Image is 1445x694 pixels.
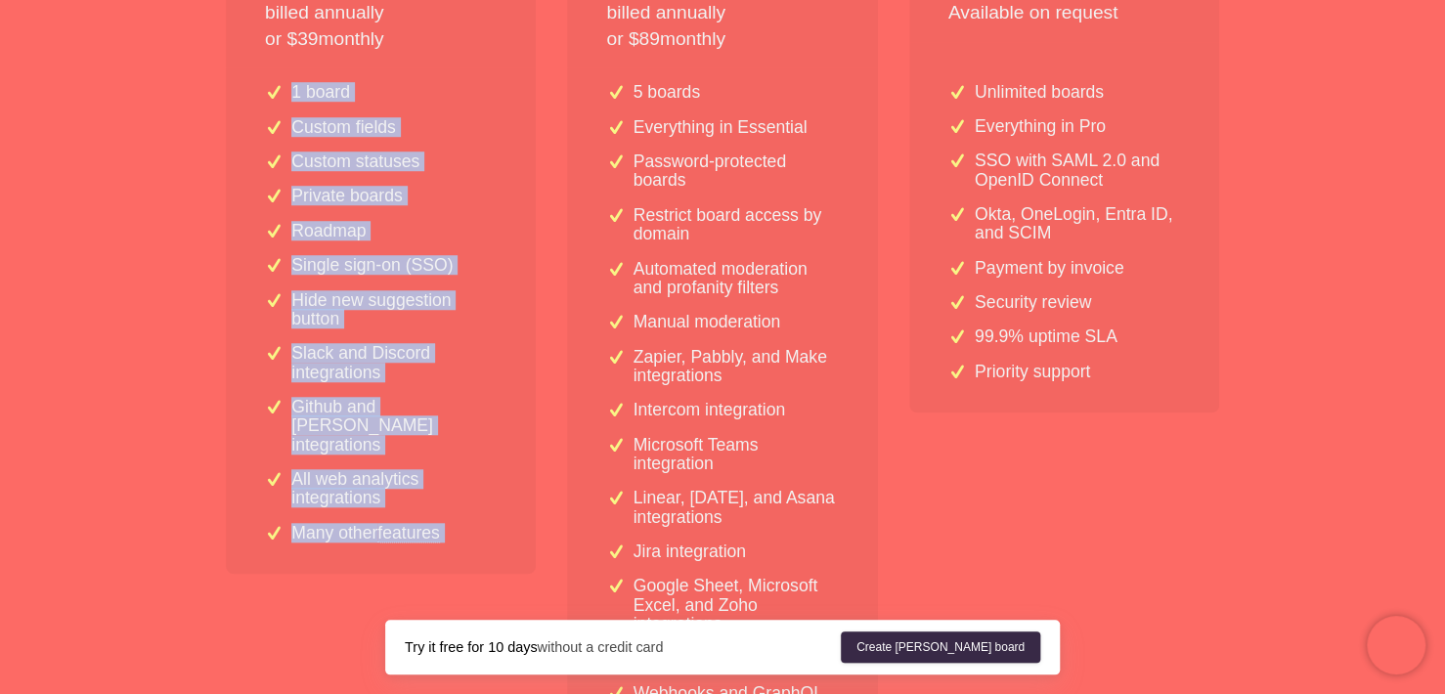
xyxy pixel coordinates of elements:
[634,489,839,527] p: Linear, [DATE], and Asana integrations
[291,222,366,240] p: Roadmap
[634,152,839,191] p: Password-protected boards
[634,436,839,474] p: Microsoft Teams integration
[634,260,839,298] p: Automated moderation and profanity filters
[291,470,497,508] p: All web analytics integrations
[634,577,839,633] p: Google Sheet, Microsoft Excel, and Zoho integrations
[291,83,350,102] p: 1 board
[634,542,746,561] p: Jira integration
[405,639,537,655] strong: Try it free for 10 days
[975,205,1180,243] p: Okta, OneLogin, Entra ID, and SCIM
[841,631,1040,663] a: Create [PERSON_NAME] board
[634,83,700,102] p: 5 boards
[634,118,808,137] p: Everything in Essential
[975,117,1106,136] p: Everything in Pro
[291,398,497,455] p: Github and [PERSON_NAME] integrations
[291,291,497,329] p: Hide new suggestion button
[975,152,1180,190] p: SSO with SAML 2.0 and OpenID Connect
[634,313,781,331] p: Manual moderation
[975,293,1091,312] p: Security review
[975,363,1090,381] p: Priority support
[975,83,1104,102] p: Unlimited boards
[405,637,841,657] div: without a credit card
[291,344,497,382] p: Slack and Discord integrations
[291,152,419,171] p: Custom statuses
[291,256,453,275] p: Single sign-on (SSO)
[291,524,440,542] p: Many other
[634,348,839,386] p: Zapier, Pabbly, and Make integrations
[291,187,402,205] p: Private boards
[1367,616,1425,674] iframe: Chatra live chat
[975,259,1124,278] p: Payment by invoice
[291,118,396,137] p: Custom fields
[975,327,1117,346] p: 99.9% uptime SLA
[377,524,440,542] a: features
[634,206,839,244] p: Restrict board access by domain
[634,401,786,419] p: Intercom integration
